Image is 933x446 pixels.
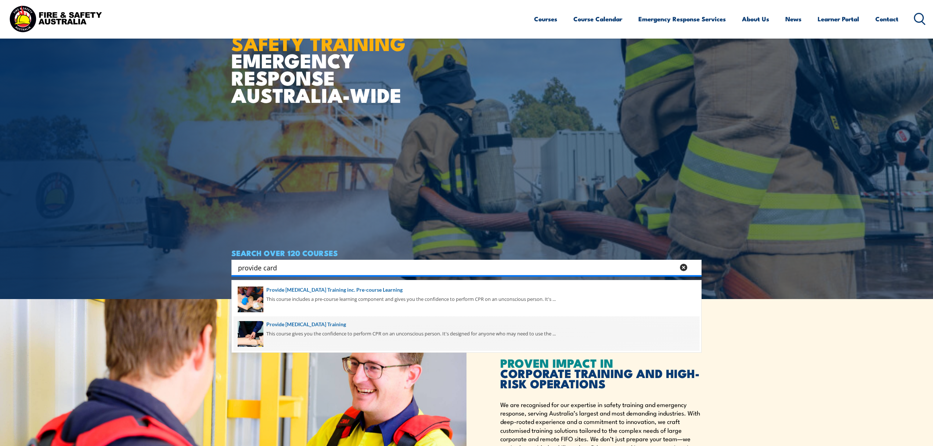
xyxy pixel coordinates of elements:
h4: SEARCH OVER 120 COURSES [231,249,702,257]
h2: CORPORATE TRAINING AND HIGH-RISK OPERATIONS [500,357,702,388]
a: Course Calendar [573,9,622,29]
a: News [785,9,801,29]
a: Provide [MEDICAL_DATA] Training [238,320,695,328]
a: About Us [742,9,769,29]
form: Search form [239,262,677,273]
a: Courses [534,9,557,29]
span: PROVEN IMPACT IN [500,353,613,372]
input: Search input [238,262,675,273]
a: Learner Portal [818,9,859,29]
a: Provide [MEDICAL_DATA] Training inc. Pre-course Learning [238,286,695,294]
a: Contact [875,9,898,29]
a: Emergency Response Services [638,9,726,29]
button: Search magnifier button [689,262,699,273]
